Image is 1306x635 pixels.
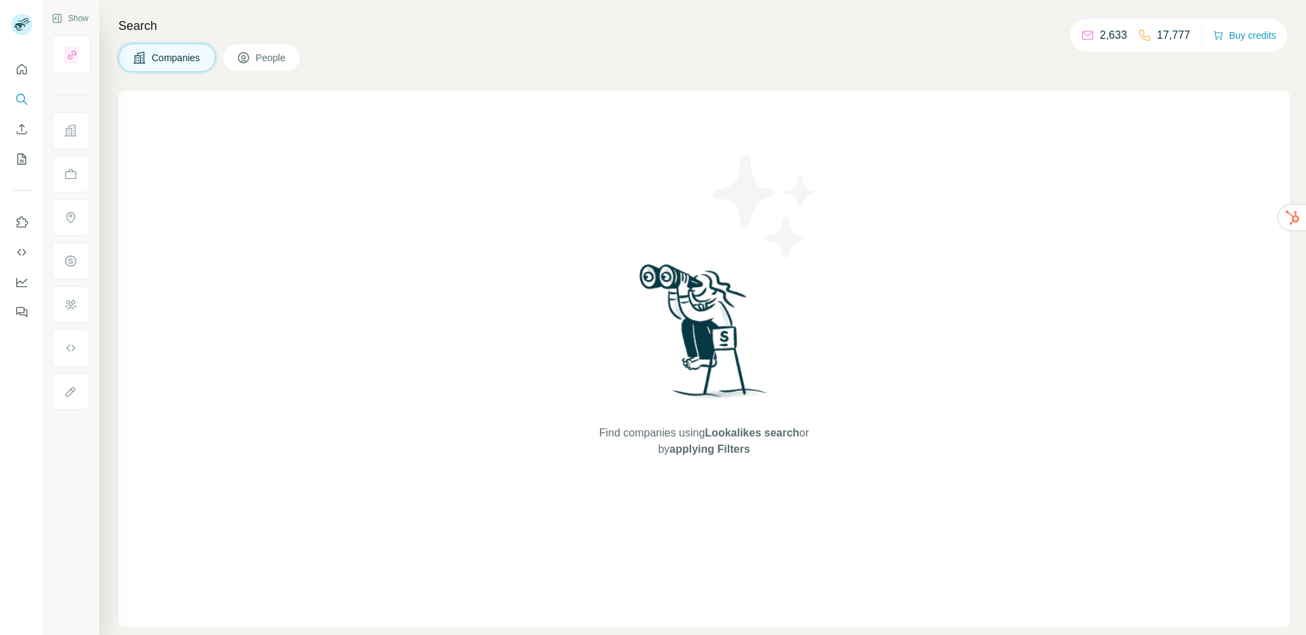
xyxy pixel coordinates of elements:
[11,117,33,141] button: Enrich CSV
[1157,27,1190,44] p: 17,777
[11,300,33,324] button: Feedback
[11,270,33,294] button: Dashboard
[704,145,826,268] img: Surfe Illustration - Stars
[595,425,813,458] span: Find companies using or by
[11,147,33,171] button: My lists
[11,57,33,82] button: Quick start
[1213,26,1276,45] button: Buy credits
[118,16,1290,35] h4: Search
[11,240,33,264] button: Use Surfe API
[633,260,775,412] img: Surfe Illustration - Woman searching with binoculars
[42,8,98,29] button: Show
[152,51,201,65] span: Companies
[11,210,33,235] button: Use Surfe on LinkedIn
[11,87,33,111] button: Search
[669,443,750,455] span: applying Filters
[1100,27,1127,44] p: 2,633
[705,427,799,439] span: Lookalikes search
[256,51,287,65] span: People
